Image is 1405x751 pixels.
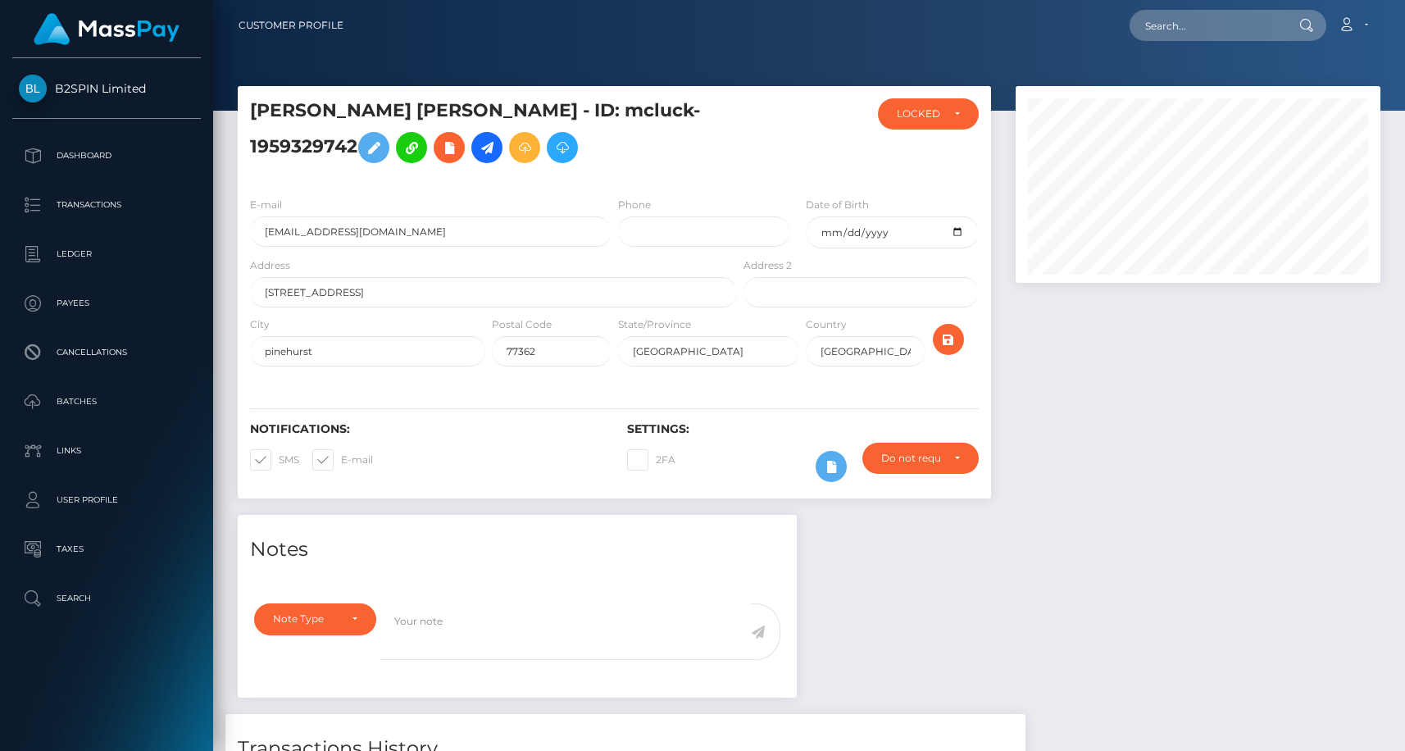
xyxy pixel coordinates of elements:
[312,449,373,471] label: E-mail
[12,332,201,373] a: Cancellations
[897,107,941,121] div: LOCKED
[19,389,194,414] p: Batches
[12,381,201,422] a: Batches
[881,452,941,465] div: Do not require
[19,586,194,611] p: Search
[12,529,201,570] a: Taxes
[19,439,194,463] p: Links
[806,317,847,332] label: Country
[250,198,282,212] label: E-mail
[12,184,201,225] a: Transactions
[627,449,675,471] label: 2FA
[806,198,869,212] label: Date of Birth
[19,75,47,102] img: B2SPIN Limited
[19,291,194,316] p: Payees
[250,535,784,564] h4: Notes
[627,422,980,436] h6: Settings:
[19,193,194,217] p: Transactions
[471,132,502,163] a: Initiate Payout
[618,317,691,332] label: State/Province
[19,242,194,266] p: Ledger
[19,537,194,562] p: Taxes
[250,449,299,471] label: SMS
[239,8,343,43] a: Customer Profile
[12,283,201,324] a: Payees
[19,143,194,168] p: Dashboard
[1130,10,1284,41] input: Search...
[878,98,979,130] button: LOCKED
[250,98,728,171] h5: [PERSON_NAME] [PERSON_NAME] - ID: mcluck-1959329742
[12,578,201,619] a: Search
[12,480,201,521] a: User Profile
[12,430,201,471] a: Links
[19,340,194,365] p: Cancellations
[19,488,194,512] p: User Profile
[254,603,376,635] button: Note Type
[250,422,602,436] h6: Notifications:
[250,317,270,332] label: City
[250,258,290,273] label: Address
[862,443,979,474] button: Do not require
[12,135,201,176] a: Dashboard
[492,317,552,332] label: Postal Code
[743,258,792,273] label: Address 2
[12,234,201,275] a: Ledger
[34,13,180,45] img: MassPay Logo
[273,612,339,626] div: Note Type
[618,198,651,212] label: Phone
[12,81,201,96] span: B2SPIN Limited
